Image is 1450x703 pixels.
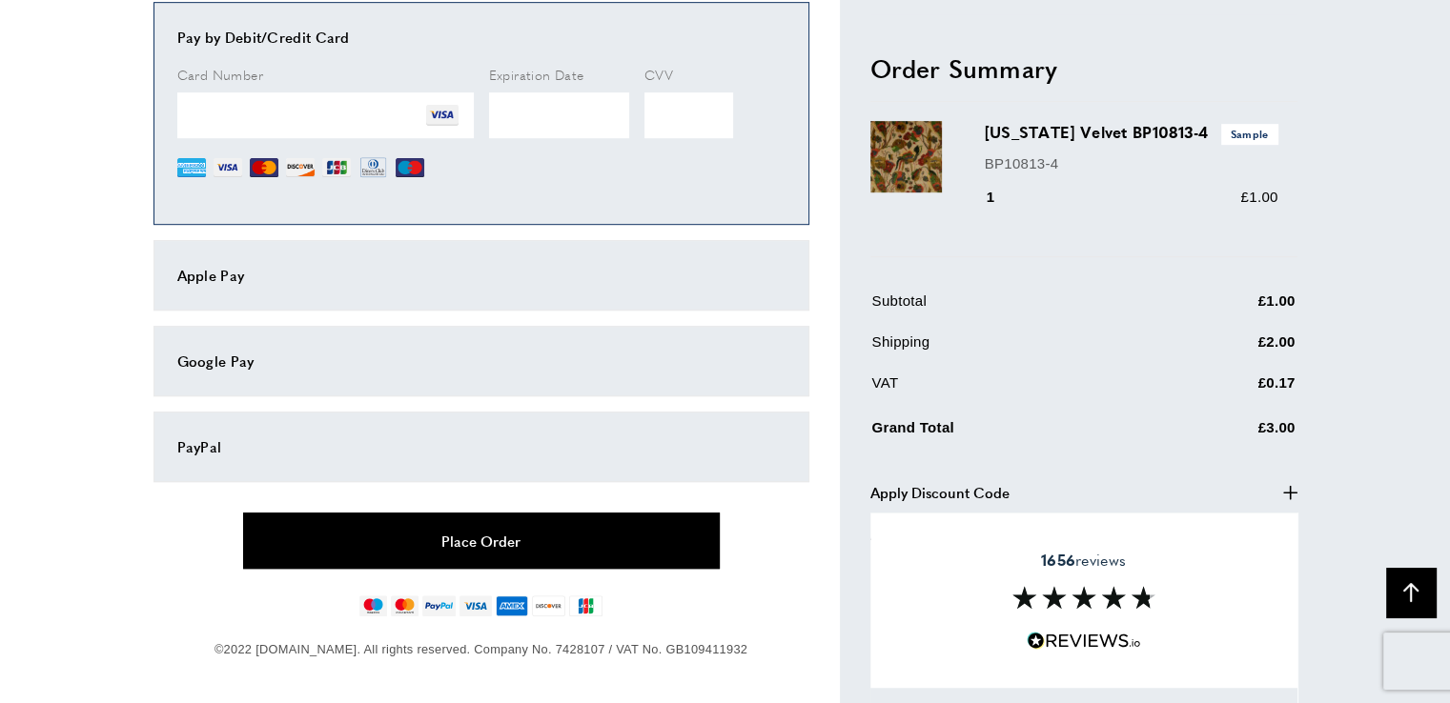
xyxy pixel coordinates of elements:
[1027,632,1141,650] img: Reviews.io 5 stars
[1164,372,1296,410] td: £0.17
[489,92,630,138] iframe: Secure Credit Card Frame - Expiration Date
[286,153,315,182] img: DI.png
[1164,331,1296,369] td: £2.00
[1041,551,1126,570] span: reviews
[569,595,602,616] img: jcb
[214,642,747,656] span: ©2022 [DOMAIN_NAME]. All rights reserved. Company No. 7428107 / VAT No. GB109411932
[460,595,491,616] img: visa
[870,481,1010,504] span: Apply Discount Code
[177,26,786,49] div: Pay by Debit/Credit Card
[985,122,1278,145] h3: [US_STATE] Velvet BP10813-4
[532,595,565,616] img: discover
[214,153,242,182] img: VI.png
[870,122,942,193] img: California Velvet BP10813-4
[1164,413,1296,454] td: £3.00
[872,372,1162,410] td: VAT
[177,264,786,287] div: Apple Pay
[243,512,720,569] button: Place Order
[250,153,278,182] img: MC.png
[322,153,351,182] img: JCB.png
[396,153,424,182] img: MI.png
[870,51,1297,86] h2: Order Summary
[177,92,474,138] iframe: Secure Credit Card Frame - Credit Card Number
[1041,549,1075,571] strong: 1656
[1164,291,1296,328] td: £1.00
[422,595,456,616] img: paypal
[177,435,786,458] div: PayPal
[872,413,1162,454] td: Grand Total
[496,595,529,616] img: american-express
[644,65,673,84] span: CVV
[985,187,1022,210] div: 1
[177,65,263,84] span: Card Number
[358,153,389,182] img: DN.png
[391,595,419,616] img: mastercard
[1012,586,1155,609] img: Reviews section
[489,65,584,84] span: Expiration Date
[359,595,387,616] img: maestro
[872,331,1162,369] td: Shipping
[872,291,1162,328] td: Subtotal
[177,153,206,182] img: AE.png
[1240,190,1277,206] span: £1.00
[177,350,786,372] div: Google Pay
[644,92,733,138] iframe: Secure Credit Card Frame - CVV
[1221,125,1278,145] span: Sample
[426,99,459,131] img: VI.png
[985,152,1278,175] p: BP10813-4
